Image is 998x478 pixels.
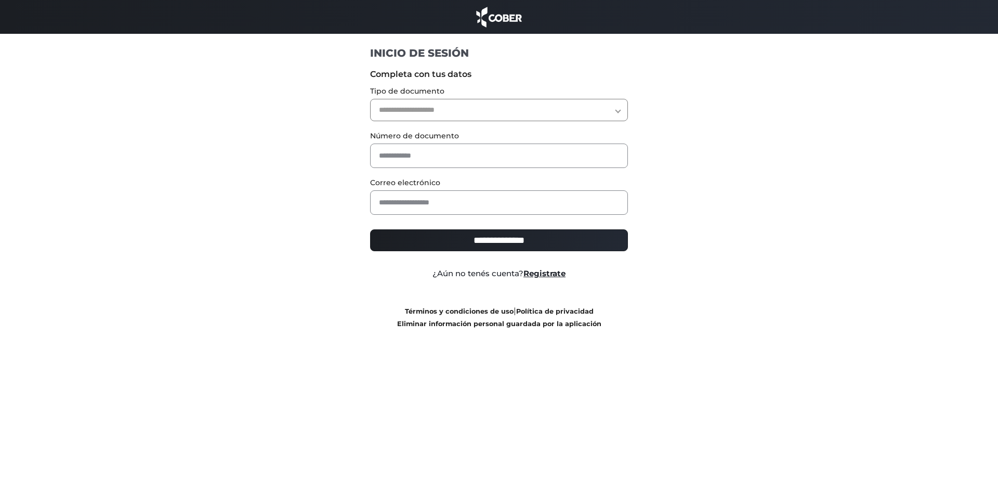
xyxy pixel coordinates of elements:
img: cober_marca.png [474,5,524,29]
a: Términos y condiciones de uso [405,307,514,315]
label: Completa con tus datos [370,68,628,81]
div: ¿Aún no tenés cuenta? [362,268,636,280]
a: Eliminar información personal guardada por la aplicación [397,320,601,328]
label: Tipo de documento [370,86,628,97]
label: Número de documento [370,131,628,141]
h1: INICIO DE SESIÓN [370,46,628,60]
div: | [362,305,636,330]
a: Registrate [523,268,566,278]
a: Política de privacidad [516,307,594,315]
label: Correo electrónico [370,177,628,188]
